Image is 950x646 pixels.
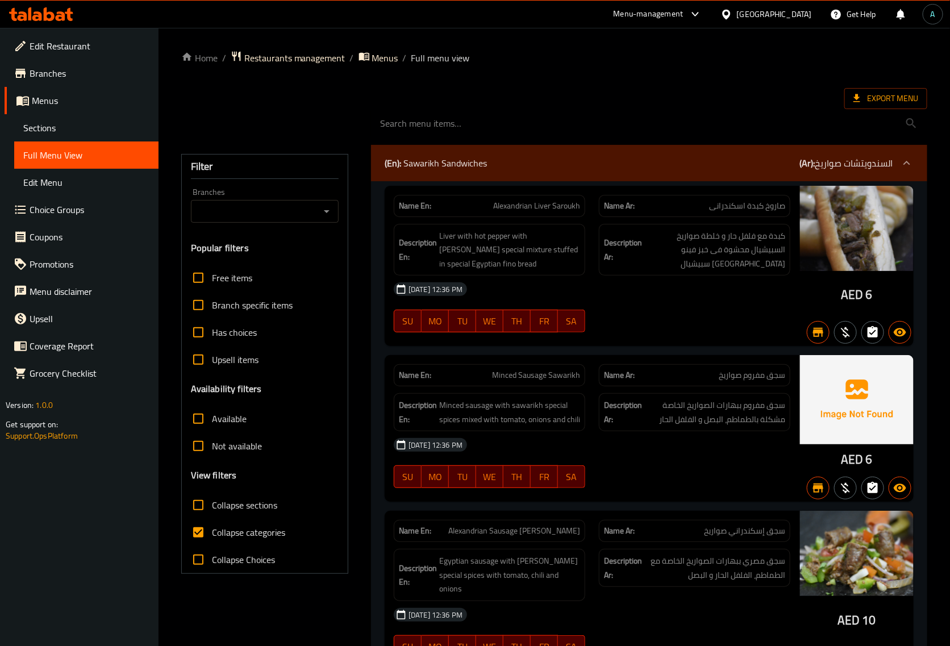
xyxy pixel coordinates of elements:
button: Open [319,203,335,219]
a: Menus [359,51,398,65]
a: Sections [14,114,159,141]
button: Not has choices [861,321,884,344]
span: TU [453,469,472,485]
button: TH [503,310,531,332]
span: Liver with hot pepper with sawarikh special mixture stuffed in special Egyptian fino bread [439,229,580,271]
b: (Ar): [799,155,815,172]
span: Minced Sausage Sawarikh [492,369,580,381]
span: Get support on: [6,417,58,432]
span: SU [399,313,417,330]
strong: Description Ar: [604,554,642,582]
span: TU [453,313,472,330]
span: 1.0.0 [35,398,53,412]
span: AED [841,284,863,306]
p: Sawarikh Sandwiches [385,156,487,170]
h3: Availability filters [191,382,262,395]
span: Full menu view [411,51,470,65]
button: SA [558,310,585,332]
strong: Name En: [399,525,431,537]
li: / [403,51,407,65]
span: TH [508,469,526,485]
span: كبدة مع فلفل حار و خلطة صواريخ السبيشيال محشوة فى خبز فينو مصرى سبيشيال [644,229,785,271]
h3: Popular filters [191,241,339,255]
li: / [222,51,226,65]
button: Available [889,477,911,499]
span: Edit Menu [23,176,149,189]
strong: Description En: [399,561,437,589]
span: Version: [6,398,34,412]
span: Full Menu View [23,148,149,162]
span: [DATE] 12:36 PM [404,610,467,620]
span: صاروخ كبدة اسكندرانى [709,200,785,212]
span: [DATE] 12:36 PM [404,284,467,295]
span: Collapse sections [212,498,277,512]
span: MO [426,469,444,485]
span: TH [508,313,526,330]
button: Purchased item [834,321,857,344]
a: Coverage Report [5,332,159,360]
b: (En): [385,155,401,172]
img: blob_637430390728797256 [800,511,914,596]
span: Branches [30,66,149,80]
span: Menu disclaimer [30,285,149,298]
strong: Description Ar: [604,236,642,264]
div: Menu-management [614,7,684,21]
input: search [371,109,927,138]
button: SA [558,465,585,488]
span: Not available [212,439,262,453]
strong: Name En: [399,369,431,381]
span: سجق مفروم صواريخ [719,369,785,381]
span: Upsell items [212,353,259,366]
button: MO [422,465,449,488]
a: Home [181,51,218,65]
a: Menu disclaimer [5,278,159,305]
div: Filter [191,155,339,179]
a: Edit Restaurant [5,32,159,60]
span: Alexandrian Liver Saroukh [493,200,580,212]
button: Branch specific item [807,477,830,499]
span: Available [212,412,247,426]
span: سجق إسكندراني صواريخ [704,525,785,537]
strong: Description En: [399,236,437,264]
p: السندويتشات صواريخ [799,156,893,170]
span: Branch specific items [212,298,293,312]
a: Promotions [5,251,159,278]
span: Collapse Choices [212,553,275,566]
a: Coupons [5,223,159,251]
button: TU [449,465,476,488]
strong: Description En: [399,398,437,426]
a: Menus [5,87,159,114]
span: FR [535,313,553,330]
button: WE [476,465,503,488]
span: Grocery Checklist [30,366,149,380]
a: Grocery Checklist [5,360,159,387]
span: 6 [866,284,873,306]
span: SU [399,469,417,485]
span: [DATE] 12:36 PM [404,440,467,451]
button: WE [476,310,503,332]
span: SA [562,469,581,485]
button: FR [531,310,558,332]
span: Export Menu [844,88,927,109]
li: / [350,51,354,65]
span: Sections [23,121,149,135]
span: سجق مفروم ببهارات الصواريخ الخاصة مشكلة بالطماطم، البصل و الفلفل الحار [644,398,785,426]
span: سجق مصري ببهارات الصواريخ الخاصة مع الطماطم، الفلفل الحار و البصل [644,554,785,582]
span: Edit Restaurant [30,39,149,53]
span: Egyptian sausage with sawarikh special spices with tomato, chili and onions [439,554,580,596]
span: Promotions [30,257,149,271]
span: Upsell [30,312,149,326]
strong: Name Ar: [604,369,635,381]
span: Alexandrian Sausage [PERSON_NAME] [448,525,580,537]
span: Has choices [212,326,257,339]
span: Coupons [30,230,149,244]
button: SU [394,465,422,488]
strong: Description Ar: [604,398,642,426]
strong: Name Ar: [604,200,635,212]
div: [GEOGRAPHIC_DATA] [737,8,812,20]
button: Purchased item [834,477,857,499]
a: Edit Menu [14,169,159,196]
a: Full Menu View [14,141,159,169]
span: Menus [32,94,149,107]
a: Upsell [5,305,159,332]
